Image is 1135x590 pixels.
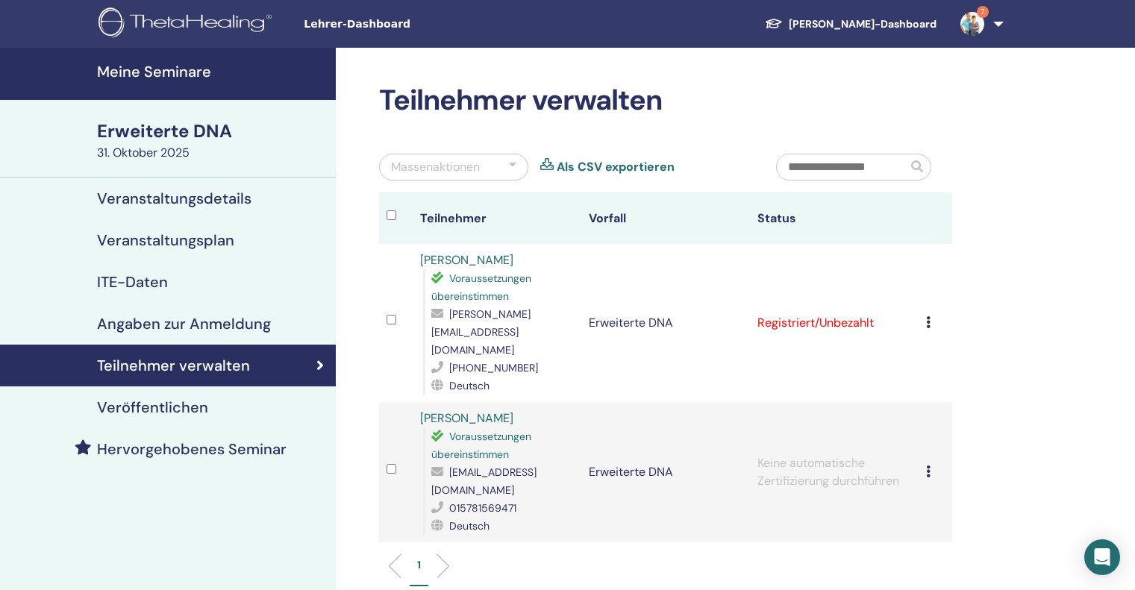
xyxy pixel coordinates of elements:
[97,145,190,160] font: 31. Oktober 2025
[97,314,271,333] font: Angaben zur Anmeldung
[757,210,796,226] font: Status
[431,272,531,303] font: Voraussetzungen übereinstimmen
[420,410,513,426] a: [PERSON_NAME]
[789,17,937,31] font: [PERSON_NAME]-Dashboard
[88,119,336,162] a: Erweiterte DNA31. Oktober 2025
[589,315,673,330] font: Erweiterte DNA
[449,379,490,392] font: Deutsch
[97,439,287,459] font: Hervorgehobenes Seminar
[420,210,487,226] font: Teilnehmer
[431,465,537,497] font: [EMAIL_ADDRESS][DOMAIN_NAME]
[99,7,277,41] img: logo.png
[97,62,211,81] font: Meine Seminare
[449,501,516,515] font: 015781569471
[304,18,410,30] font: Lehrer-Dashboard
[417,558,421,571] font: 1
[1084,539,1120,575] div: Öffnen Sie den Intercom Messenger
[589,210,626,226] font: Vorfall
[960,12,984,36] img: default.jpg
[589,464,673,480] font: Erweiterte DNA
[449,361,538,374] font: [PHONE_NUMBER]
[431,307,531,357] font: [PERSON_NAME][EMAIL_ADDRESS][DOMAIN_NAME]
[97,230,234,250] font: Veranstaltungsplan
[97,398,208,417] font: Veröffentlichen
[557,158,675,176] a: Als CSV exportieren
[557,159,675,175] font: Als CSV exportieren
[753,10,948,38] a: [PERSON_NAME]-Dashboard
[431,430,531,461] font: Voraussetzungen übereinstimmen
[97,189,251,208] font: Veranstaltungsdetails
[97,356,250,375] font: Teilnehmer verwalten
[449,519,490,533] font: Deutsch
[765,17,783,30] img: graduation-cap-white.svg
[391,159,480,175] font: Massenaktionen
[379,81,662,119] font: Teilnehmer verwalten
[981,7,984,16] font: 7
[420,252,513,268] a: [PERSON_NAME]
[97,119,232,142] font: Erweiterte DNA
[97,272,168,292] font: ITE-Daten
